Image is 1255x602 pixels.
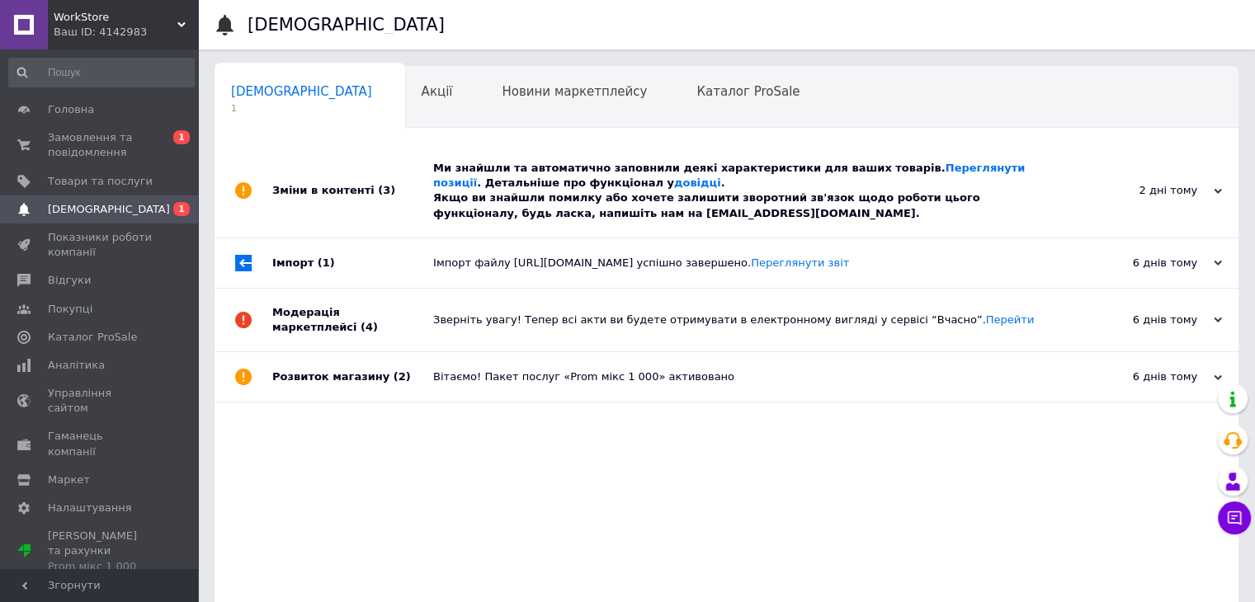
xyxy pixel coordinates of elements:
[674,176,721,189] a: довідці
[48,202,170,217] span: [DEMOGRAPHIC_DATA]
[48,429,153,459] span: Гаманець компанії
[48,529,153,574] span: [PERSON_NAME] та рахунки
[48,302,92,317] span: Покупці
[48,501,132,515] span: Налаштування
[986,313,1035,326] a: Перейти
[48,330,137,345] span: Каталог ProSale
[272,352,433,402] div: Розвиток магазину
[433,313,1057,327] div: Зверніть увагу! Тепер всі акти ви будете отримувати в електронному вигляді у сервісі “Вчасно”.
[378,184,395,196] span: (3)
[272,144,433,238] div: Зміни в контенті
[48,273,91,288] span: Відгуки
[433,256,1057,270] div: Імпорт файлу [URL][DOMAIN_NAME] успішно завершено.
[502,84,647,99] span: Новини маркетплейсу
[1057,183,1222,198] div: 2 дні тому
[54,25,198,40] div: Ваш ID: 4142983
[48,174,153,189] span: Товари та послуги
[433,161,1057,221] div: Ми знайшли та автоматично заповнили деякі характеристики для ваших товарів. . Детальніше про функ...
[1057,256,1222,270] div: 6 днів тому
[751,256,849,269] a: Переглянути звіт
[8,58,195,87] input: Пошук
[54,10,177,25] span: WorkStore
[272,238,433,288] div: Імпорт
[1057,313,1222,327] div: 6 днів тому
[173,202,190,216] span: 1
[231,84,372,99] span: [DEMOGRAPHIC_DATA]
[422,84,453,99] span: Акції
[696,84,800,99] span: Каталог ProSale
[48,130,153,160] span: Замовлення та повідомлення
[394,370,411,383] span: (2)
[173,130,190,144] span: 1
[433,369,1057,384] div: Вітаємо! Пакет послуг «Prom мікс 1 000» активовано
[48,473,90,487] span: Маркет
[272,289,433,351] div: Модерація маркетплейсі
[48,386,153,416] span: Управління сайтом
[48,102,94,117] span: Головна
[48,358,105,373] span: Аналітика
[248,15,445,35] h1: [DEMOGRAPHIC_DATA]
[1218,501,1251,534] button: Чат з покупцем
[48,230,153,260] span: Показники роботи компанії
[48,559,153,574] div: Prom мікс 1 000
[318,256,335,269] span: (1)
[361,321,378,333] span: (4)
[1057,369,1222,384] div: 6 днів тому
[231,102,372,115] span: 1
